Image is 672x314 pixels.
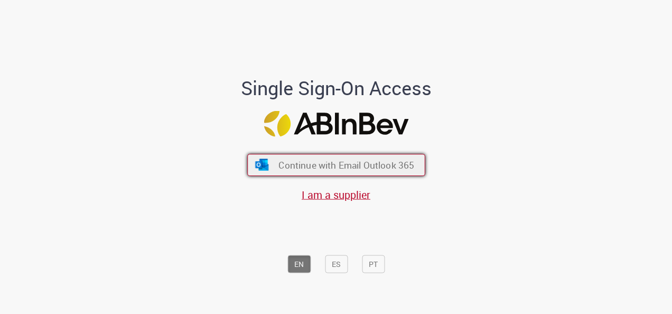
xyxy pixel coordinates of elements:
[302,187,370,201] a: I am a supplier
[247,154,425,176] button: ícone Azure/Microsoft 360 Continue with Email Outlook 365
[254,159,269,171] img: ícone Azure/Microsoft 360
[325,255,348,273] button: ES
[278,159,414,171] span: Continue with Email Outlook 365
[287,255,311,273] button: EN
[190,77,483,98] h1: Single Sign-On Access
[264,111,408,137] img: Logo ABInBev
[362,255,385,273] button: PT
